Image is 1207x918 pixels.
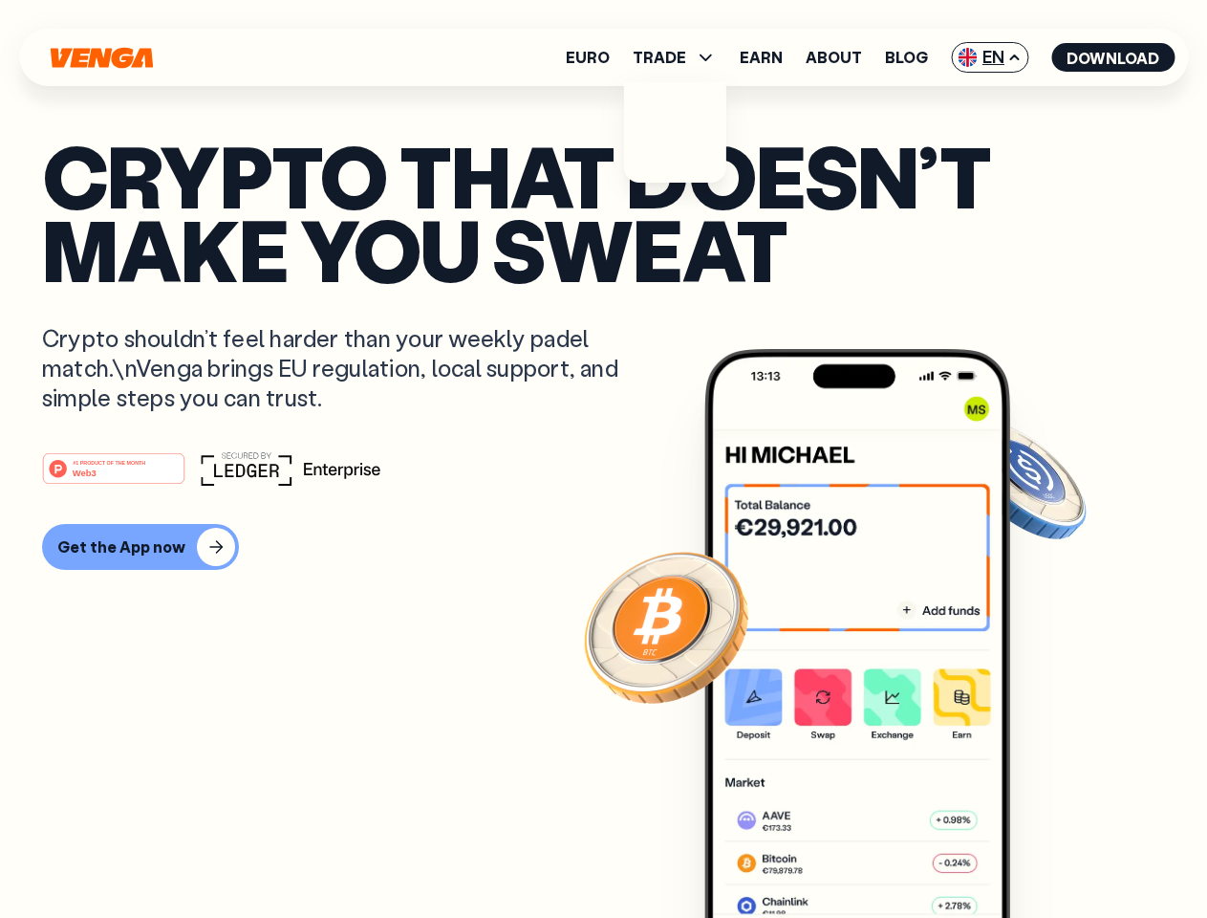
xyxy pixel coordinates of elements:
button: Get the App now [42,524,239,570]
tspan: Web3 [73,467,97,477]
span: EN [951,42,1028,73]
a: Blog [885,50,928,65]
img: USDC coin [953,411,1090,549]
span: TRADE [633,46,717,69]
img: flag-uk [958,48,977,67]
a: About [806,50,862,65]
p: Crypto that doesn’t make you sweat [42,139,1165,285]
div: Get the App now [57,537,185,557]
a: Euro [566,50,610,65]
svg: Home [48,47,155,69]
a: #1 PRODUCT OF THE MONTHWeb3 [42,464,185,489]
p: Crypto shouldn’t feel harder than your weekly padel match.\nVenga brings EU regulation, local sup... [42,323,646,413]
span: TRADE [633,50,686,65]
img: Bitcoin [580,540,752,712]
button: Download [1051,43,1175,72]
a: Get the App now [42,524,1165,570]
tspan: #1 PRODUCT OF THE MONTH [73,459,145,465]
a: Earn [740,50,783,65]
